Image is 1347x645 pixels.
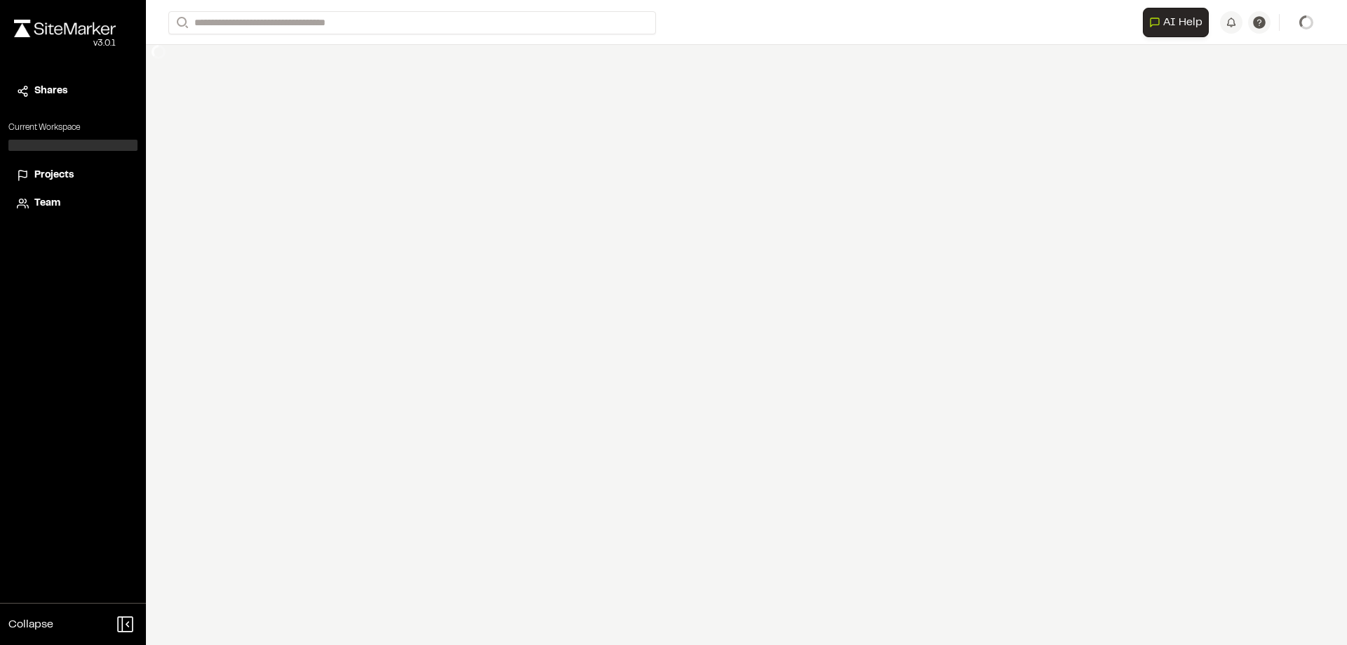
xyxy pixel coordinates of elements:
[1143,8,1214,37] div: Open AI Assistant
[34,84,67,99] span: Shares
[17,84,129,99] a: Shares
[1163,14,1202,31] span: AI Help
[34,196,60,211] span: Team
[1143,8,1209,37] button: Open AI Assistant
[17,168,129,183] a: Projects
[14,20,116,37] img: rebrand.png
[14,37,116,50] div: Oh geez...please don't...
[8,616,53,633] span: Collapse
[8,121,138,134] p: Current Workspace
[34,168,74,183] span: Projects
[17,196,129,211] a: Team
[168,11,194,34] button: Search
